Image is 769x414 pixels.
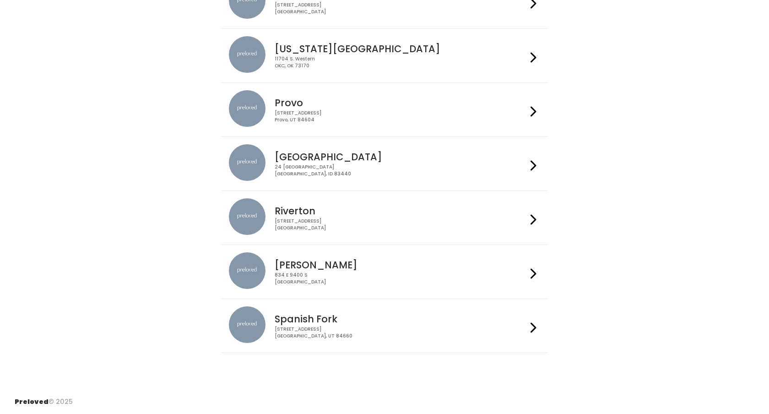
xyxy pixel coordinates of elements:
[15,390,73,407] div: © 2025
[275,326,526,339] div: [STREET_ADDRESS] [GEOGRAPHIC_DATA], UT 84660
[275,2,526,15] div: [STREET_ADDRESS] [GEOGRAPHIC_DATA]
[275,260,526,270] h4: [PERSON_NAME]
[275,218,526,231] div: [STREET_ADDRESS] [GEOGRAPHIC_DATA]
[275,98,526,108] h4: Provo
[229,36,540,75] a: preloved location [US_STATE][GEOGRAPHIC_DATA] 11704 S. WesternOKC, OK 73170
[229,198,265,235] img: preloved location
[15,397,49,406] span: Preloved
[229,306,265,343] img: preloved location
[229,90,540,129] a: preloved location Provo [STREET_ADDRESS]Provo, UT 84604
[229,198,540,237] a: preloved location Riverton [STREET_ADDRESS][GEOGRAPHIC_DATA]
[229,144,540,183] a: preloved location [GEOGRAPHIC_DATA] 24 [GEOGRAPHIC_DATA][GEOGRAPHIC_DATA], ID 83440
[275,44,526,54] h4: [US_STATE][GEOGRAPHIC_DATA]
[229,252,265,289] img: preloved location
[275,110,526,123] div: [STREET_ADDRESS] Provo, UT 84604
[275,56,526,69] div: 11704 S. Western OKC, OK 73170
[275,272,526,285] div: 834 E 9400 S [GEOGRAPHIC_DATA]
[229,252,540,291] a: preloved location [PERSON_NAME] 834 E 9400 S[GEOGRAPHIC_DATA]
[275,164,526,177] div: 24 [GEOGRAPHIC_DATA] [GEOGRAPHIC_DATA], ID 83440
[275,152,526,162] h4: [GEOGRAPHIC_DATA]
[229,90,265,127] img: preloved location
[229,306,540,345] a: preloved location Spanish Fork [STREET_ADDRESS][GEOGRAPHIC_DATA], UT 84660
[275,314,526,324] h4: Spanish Fork
[275,206,526,216] h4: Riverton
[229,144,265,181] img: preloved location
[229,36,265,73] img: preloved location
